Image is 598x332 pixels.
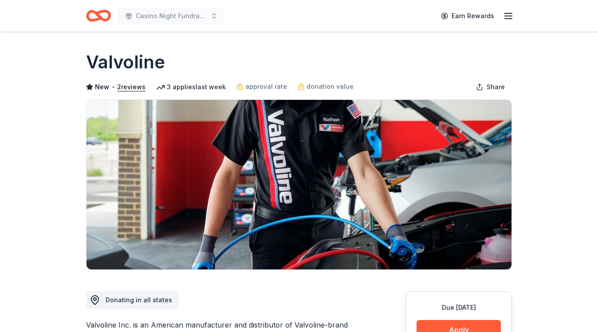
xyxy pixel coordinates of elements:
[87,100,511,269] img: Image for Valvoline
[307,81,354,92] span: donation value
[487,82,505,92] span: Share
[156,82,226,92] div: 3 applies last week
[417,302,501,313] div: Due [DATE]
[112,83,115,91] span: •
[236,81,287,92] a: approval rate
[86,50,165,75] h1: Valvoline
[245,81,287,92] span: approval rate
[469,78,512,96] button: Share
[95,82,109,92] span: New
[298,81,354,92] a: donation value
[136,11,207,21] span: Casino Night Fundraiser and Silent Auction
[117,82,146,92] button: 2reviews
[106,296,172,304] span: Donating in all states
[118,7,224,25] button: Casino Night Fundraiser and Silent Auction
[436,8,500,24] a: Earn Rewards
[86,5,111,26] a: Home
